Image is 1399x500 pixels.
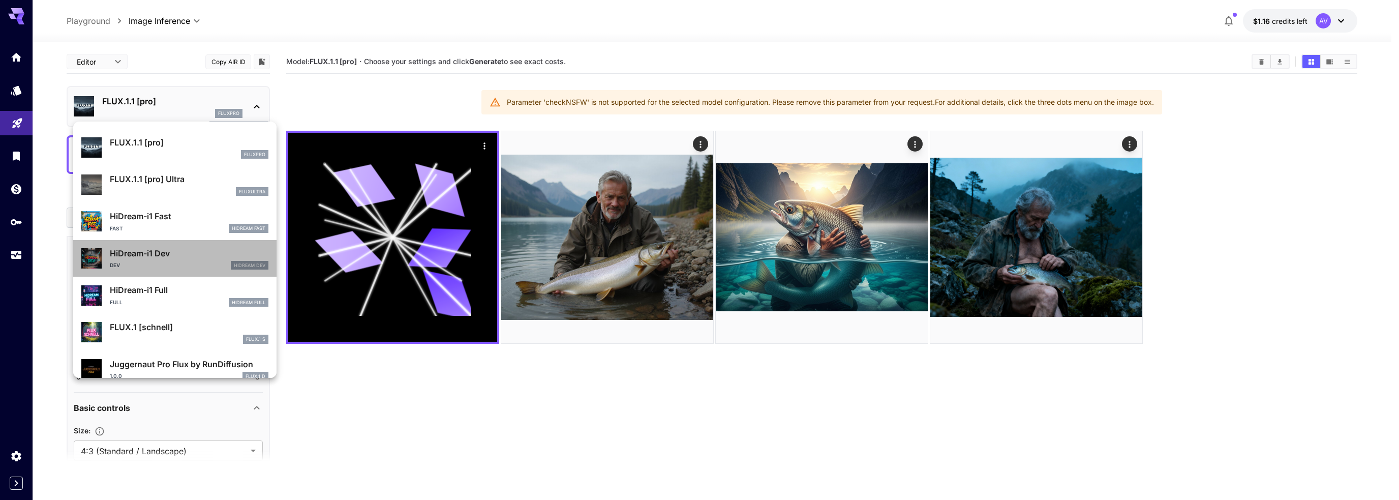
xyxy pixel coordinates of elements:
[232,225,265,232] p: HiDream Fast
[110,261,120,269] p: Dev
[81,354,268,385] div: Juggernaut Pro Flux by RunDiffusion1.0.0FLUX.1 D
[81,280,268,311] div: HiDream-i1 FullFullHiDream Full
[81,206,268,237] div: HiDream-i1 FastFastHiDream Fast
[110,247,268,259] p: HiDream-i1 Dev
[81,132,268,163] div: FLUX.1.1 [pro]fluxpro
[244,151,265,158] p: fluxpro
[110,321,268,333] p: FLUX.1 [schnell]
[239,188,265,195] p: fluxultra
[246,373,265,380] p: FLUX.1 D
[234,262,265,269] p: HiDream Dev
[81,243,268,274] div: HiDream-i1 DevDevHiDream Dev
[110,358,268,370] p: Juggernaut Pro Flux by RunDiffusion
[110,210,268,222] p: HiDream-i1 Fast
[110,284,268,296] p: HiDream-i1 Full
[81,317,268,348] div: FLUX.1 [schnell]FLUX.1 S
[110,299,123,306] p: Full
[110,372,122,380] p: 1.0.0
[110,173,268,185] p: FLUX.1.1 [pro] Ultra
[110,225,123,232] p: Fast
[246,336,265,343] p: FLUX.1 S
[232,299,265,306] p: HiDream Full
[81,169,268,200] div: FLUX.1.1 [pro] Ultrafluxultra
[110,136,268,149] p: FLUX.1.1 [pro]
